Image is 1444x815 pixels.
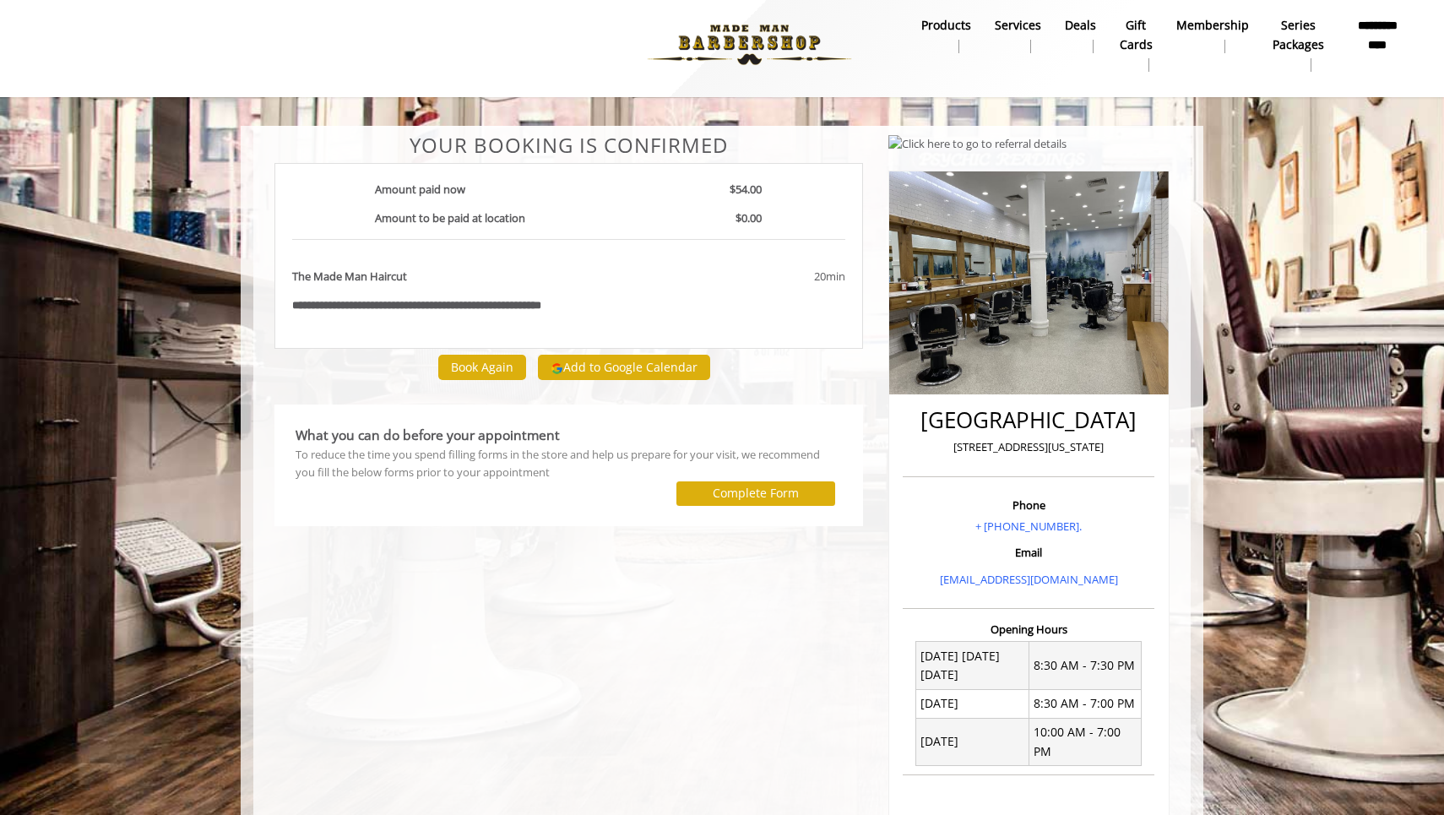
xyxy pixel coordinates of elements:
td: [DATE] [916,689,1029,718]
td: 8:30 AM - 7:00 PM [1029,689,1142,718]
button: Book Again [438,355,526,379]
td: 10:00 AM - 7:00 PM [1029,718,1142,765]
button: Add to Google Calendar [538,355,710,380]
a: + [PHONE_NUMBER]. [975,519,1082,534]
a: Gift cardsgift cards [1108,14,1164,76]
p: [STREET_ADDRESS][US_STATE] [907,438,1150,456]
b: Series packages [1273,16,1324,54]
a: [EMAIL_ADDRESS][DOMAIN_NAME] [940,572,1118,587]
a: Productsproducts [909,14,983,57]
td: 8:30 AM - 7:30 PM [1029,642,1142,689]
img: Click here to go to referral details [888,135,1067,153]
b: Deals [1065,16,1096,35]
h3: Opening Hours [903,623,1154,635]
b: Amount to be paid at location [375,210,525,225]
td: [DATE] [916,718,1029,765]
b: Membership [1176,16,1249,35]
h2: [GEOGRAPHIC_DATA] [907,408,1150,432]
a: DealsDeals [1053,14,1108,57]
b: $54.00 [730,182,762,197]
h3: Phone [907,499,1150,511]
div: 20min [677,268,844,285]
b: $0.00 [736,210,762,225]
a: Series packagesSeries packages [1261,14,1336,76]
button: Complete Form [676,481,835,506]
h3: Email [907,546,1150,558]
a: MembershipMembership [1164,14,1261,57]
b: The Made Man Haircut [292,268,407,285]
td: [DATE] [DATE] [DATE] [916,642,1029,689]
b: gift cards [1120,16,1153,54]
label: Complete Form [713,486,799,500]
center: Your Booking is confirmed [274,134,863,156]
div: To reduce the time you spend filling forms in the store and help us prepare for your visit, we re... [296,446,842,481]
b: products [921,16,971,35]
a: ServicesServices [983,14,1053,57]
b: Services [995,16,1041,35]
b: What you can do before your appointment [296,426,560,444]
b: Amount paid now [375,182,465,197]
